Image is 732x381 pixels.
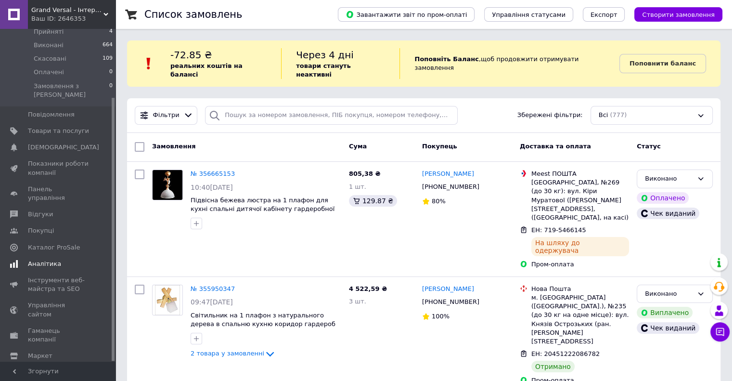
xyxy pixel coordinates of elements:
a: № 356665153 [191,170,235,177]
b: Поповніть Баланс [414,55,478,63]
span: 10:40[DATE] [191,184,233,191]
div: 129.87 ₴ [349,195,397,207]
div: [PHONE_NUMBER] [420,296,481,308]
div: м. [GEOGRAPHIC_DATA] ([GEOGRAPHIC_DATA].), №235 (до 30 кг на одне місце): вул. Князів Острозьких ... [531,293,629,346]
div: Виконано [645,289,693,299]
a: [PERSON_NAME] [422,170,474,179]
span: Фільтри [153,111,180,120]
button: Завантажити звіт по пром-оплаті [338,7,475,22]
span: Покупець [422,143,457,150]
a: Створити замовлення [625,11,722,18]
button: Чат з покупцем [710,322,730,342]
span: 0 [109,68,113,77]
div: Нова Пошта [531,285,629,293]
h1: Список замовлень [144,9,242,20]
span: Каталог ProSale [28,243,80,252]
span: 805,38 ₴ [349,170,381,177]
div: Пром-оплата [531,260,629,269]
span: Виконані [34,41,64,50]
img: :exclamation: [141,56,156,71]
span: Маркет [28,352,52,360]
span: 2 товара у замовленні [191,350,264,357]
span: Замовлення з [PERSON_NAME] [34,82,109,99]
span: 4 [109,27,113,36]
span: Показники роботи компанії [28,159,89,177]
span: Grand Versal - Інтернет-магазин люстр та світильників [31,6,103,14]
span: Аналітика [28,260,61,268]
button: Експорт [583,7,625,22]
div: [GEOGRAPHIC_DATA], №269 (до 30 кг): вул. Кіри Муратової ([PERSON_NAME][STREET_ADDRESS], ([GEOGRAP... [531,178,629,222]
span: ЕН: 20451222086782 [531,350,600,357]
span: Повідомлення [28,110,75,119]
div: Отримано [531,361,575,372]
div: Meest ПОШТА [531,170,629,178]
div: На шляху до одержувача [531,237,629,256]
span: Гаманець компанії [28,327,89,344]
span: (777) [610,111,627,118]
span: Збережені фільтри: [517,111,583,120]
button: Управління статусами [484,7,573,22]
span: Управління статусами [492,11,565,18]
button: Створити замовлення [634,7,722,22]
span: Скасовані [34,54,66,63]
span: 3 шт. [349,298,366,305]
span: [DEMOGRAPHIC_DATA] [28,143,99,152]
span: 664 [103,41,113,50]
span: -72.85 ₴ [170,49,212,61]
a: Поповнити баланс [619,54,706,73]
b: товари стануть неактивні [296,62,351,78]
span: Створити замовлення [642,11,715,18]
div: Оплачено [637,192,689,204]
a: [PERSON_NAME] [422,285,474,294]
span: Інструменти веб-майстра та SEO [28,276,89,293]
img: Фото товару [153,170,182,200]
div: Чек виданий [637,322,699,334]
span: 100% [432,313,449,320]
div: Чек виданий [637,208,699,219]
span: Панель управління [28,185,89,202]
span: Товари та послуги [28,127,89,135]
span: 109 [103,54,113,63]
div: Виконано [645,174,693,184]
span: Через 4 дні [296,49,354,61]
span: Доставка та оплата [520,143,591,150]
span: Завантажити звіт по пром-оплаті [346,10,467,19]
a: Фото товару [152,285,183,315]
a: Фото товару [152,170,183,200]
span: Замовлення [152,143,195,150]
span: Покупці [28,226,54,235]
span: Відгуки [28,210,53,219]
div: [PHONE_NUMBER] [420,181,481,193]
div: Ваш ID: 2646353 [31,14,116,23]
input: Пошук за номером замовлення, ПІБ покупця, номером телефону, Email, номером накладної [205,106,458,125]
span: 0 [109,82,113,99]
a: Світильник на 1 плафон з натурального дерева в спальню кухню коридор гардероб бра Квадро/1 [191,312,335,337]
span: Управління сайтом [28,301,89,318]
span: 80% [432,197,446,205]
span: 09:47[DATE] [191,298,233,306]
a: Підвісна бежева люстра на 1 плафон для кухні спальні дитячої кабінету гардеробної [PERSON_NAME]/1 [191,197,334,222]
span: 4 522,59 ₴ [349,285,387,292]
img: Фото товару [155,285,180,315]
span: Cума [349,143,367,150]
a: 2 товара у замовленні [191,350,276,357]
div: Виплачено [637,307,693,318]
div: , щоб продовжити отримувати замовлення [399,48,619,79]
b: реальних коштів на балансі [170,62,243,78]
b: Поповнити баланс [629,60,696,67]
span: Прийняті [34,27,64,36]
span: Експорт [591,11,617,18]
a: № 355950347 [191,285,235,292]
span: Всі [599,111,608,120]
span: 1 шт. [349,183,366,190]
span: ЕН: 719-5466145 [531,226,586,234]
span: Оплачені [34,68,64,77]
span: Статус [637,143,661,150]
